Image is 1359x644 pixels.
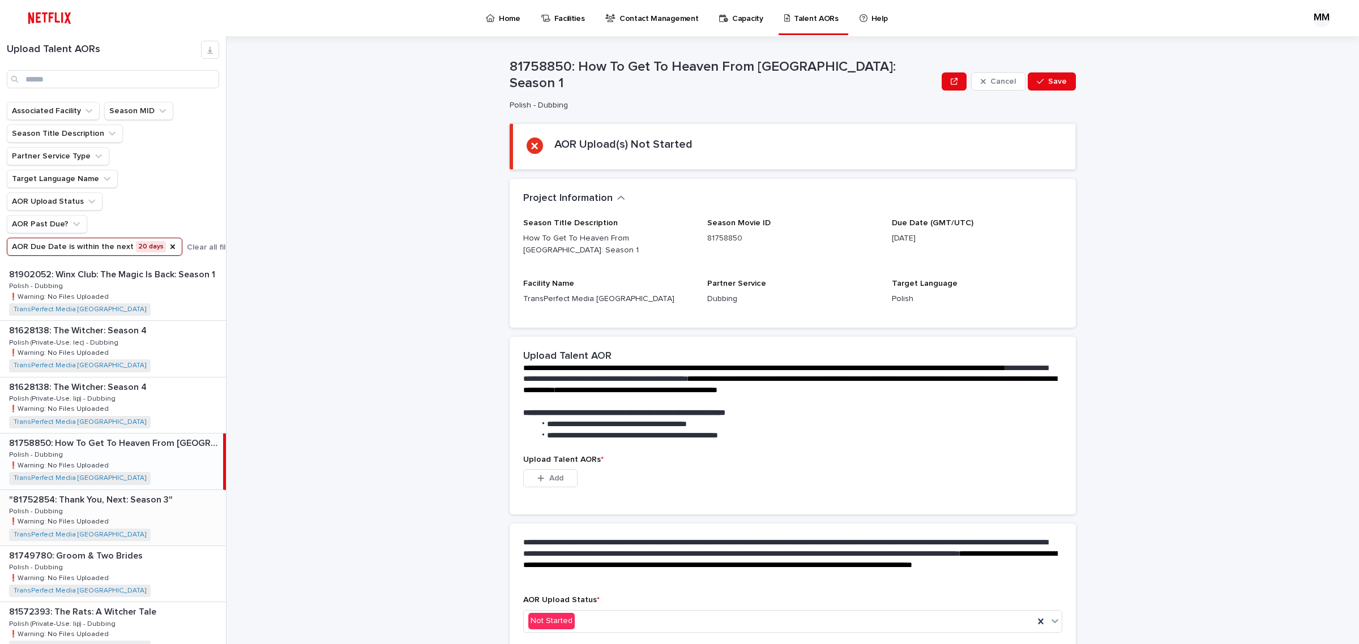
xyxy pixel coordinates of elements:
p: 81758850 [707,233,878,244]
p: How To Get To Heaven From [GEOGRAPHIC_DATA]: Season 1 [523,233,694,256]
button: Season MID [104,102,173,120]
span: Season Movie ID [707,219,771,227]
button: Partner Service Type [7,147,109,165]
p: ❗️Warning: No Files Uploaded [9,460,111,470]
p: Polish (Private-Use: lec) - Dubbing [9,337,121,347]
button: Project Information [523,192,625,205]
p: ❗️Warning: No Files Uploaded [9,347,111,357]
p: Polish [892,293,1062,305]
span: Target Language [892,280,958,287]
div: MM [1313,9,1331,27]
h2: Upload Talent AOR [523,350,612,363]
a: TransPerfect Media [GEOGRAPHIC_DATA] [14,587,146,595]
button: Target Language Name [7,170,118,188]
p: 81749780: Groom & Two Brides [9,548,145,561]
p: ❗️Warning: No Files Uploaded [9,628,111,638]
p: Polish - Dubbing [9,505,65,516]
p: TransPerfect Media [GEOGRAPHIC_DATA] [523,293,694,305]
p: ❗️Warning: No Files Uploaded [9,291,111,301]
a: TransPerfect Media [GEOGRAPHIC_DATA] [14,474,146,482]
h2: AOR Upload(s) Not Started [554,138,693,151]
p: ❗️Warning: No Files Uploaded [9,403,111,413]
p: Dubbing [707,293,878,305]
p: Polish (Private-Use: lip) - Dubbing [9,393,118,403]
div: Not Started [528,613,575,629]
p: 81628138: The Witcher: Season 4 [9,323,149,336]
h2: Project Information [523,192,613,205]
p: 81628138: The Witcher: Season 4 [9,380,149,393]
button: AOR Past Due? [7,215,87,233]
p: Polish - Dubbing [510,101,933,110]
span: Clear all filters [187,243,241,251]
span: Season Title Description [523,219,618,227]
a: TransPerfect Media [GEOGRAPHIC_DATA] [14,362,146,370]
button: Add [523,469,578,487]
p: 81572393: The Rats: A Witcher Tale [9,604,159,617]
span: Save [1048,78,1067,85]
a: TransPerfect Media [GEOGRAPHIC_DATA] [14,306,146,314]
p: Polish (Private-Use: lip) - Dubbing [9,618,118,628]
button: Save [1028,72,1076,91]
span: Partner Service [707,280,766,287]
input: Search [7,70,219,88]
p: 81758850: How To Get To Heaven From Belfast: Season 1 [9,436,221,449]
span: Due Date (GMT/UTC) [892,219,973,227]
p: Polish - Dubbing [9,280,65,290]
p: 81758850: How To Get To Heaven From [GEOGRAPHIC_DATA]: Season 1 [510,59,937,92]
span: Add [549,474,563,482]
h1: Upload Talent AORs [7,44,201,56]
p: ❗️Warning: No Files Uploaded [9,572,111,582]
button: Associated Facility [7,102,100,120]
a: TransPerfect Media [GEOGRAPHIC_DATA] [14,418,146,426]
button: Cancel [971,72,1025,91]
img: ifQbXi3ZQGMSEF7WDB7W [23,7,76,29]
span: Cancel [990,78,1016,85]
p: [DATE] [892,233,1062,244]
p: 81902052: Winx Club: The Magic Is Back: Season 1 [9,267,217,280]
span: Facility Name [523,280,574,287]
p: ❗️Warning: No Files Uploaded [9,516,111,526]
button: AOR Due Date [7,238,182,256]
button: Season Title Description [7,124,123,143]
button: Clear all filters [182,239,241,256]
p: Polish - Dubbing [9,561,65,572]
p: Polish - Dubbing [9,449,65,459]
span: Upload Talent AORs [523,456,604,463]
a: TransPerfect Media [GEOGRAPHIC_DATA] [14,531,146,539]
p: "81752854: Thank You, Next: Season 3" [9,492,175,505]
button: AOR Upload Status [7,192,102,211]
span: AOR Upload Status [523,596,600,604]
